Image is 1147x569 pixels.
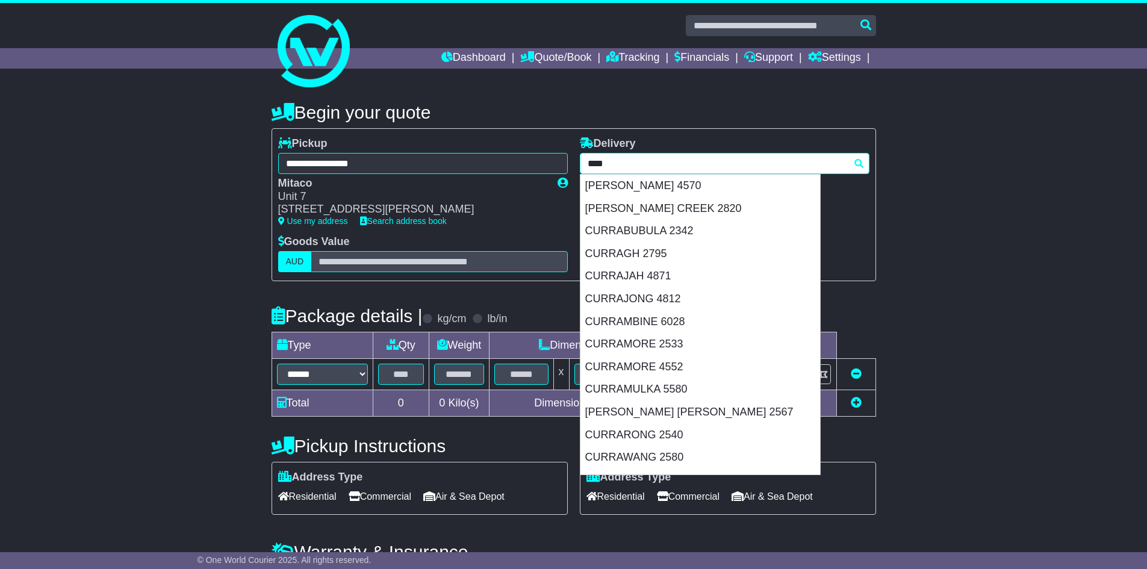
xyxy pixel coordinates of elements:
div: CURRAMORE 4552 [580,356,820,379]
div: Mitaco [278,177,546,190]
td: Type [272,332,373,359]
div: [PERSON_NAME] 4570 [580,175,820,197]
div: CURRAJONG 4812 [580,288,820,311]
label: Goods Value [278,235,350,249]
a: Quote/Book [520,48,591,69]
label: kg/cm [437,312,466,326]
td: 0 [373,390,429,417]
label: Address Type [278,471,363,484]
label: lb/in [487,312,507,326]
a: Dashboard [441,48,506,69]
td: Total [272,390,373,417]
span: Residential [586,487,645,506]
a: Remove this item [851,368,862,380]
div: CURRAWANG 2580 [580,446,820,469]
a: Add new item [851,397,862,409]
h4: Pickup Instructions [272,436,568,456]
td: Dimensions in Centimetre(s) [490,390,713,417]
span: Commercial [349,487,411,506]
span: Air & Sea Depot [732,487,813,506]
div: [PERSON_NAME] CREEK 2820 [580,197,820,220]
span: Residential [278,487,337,506]
label: Address Type [586,471,671,484]
td: Dimensions (L x W x H) [490,332,713,359]
a: Tracking [606,48,659,69]
td: Qty [373,332,429,359]
div: [STREET_ADDRESS][PERSON_NAME] [278,203,546,216]
span: Commercial [657,487,720,506]
div: CURRAMULKA 5580 [580,378,820,401]
div: [PERSON_NAME] [PERSON_NAME] 2567 [580,401,820,424]
div: Unit 7 [278,190,546,204]
label: AUD [278,251,312,272]
span: © One World Courier 2025. All rights reserved. [197,555,371,565]
div: CURRAJAH 4871 [580,265,820,288]
a: Use my address [278,216,348,226]
div: CURRAMORE 2533 [580,333,820,356]
h4: Package details | [272,306,423,326]
label: Delivery [580,137,636,151]
div: CURRAWARNA 2650 [580,469,820,492]
div: CURRAGH 2795 [580,243,820,266]
div: CURRARONG 2540 [580,424,820,447]
td: Kilo(s) [429,390,490,417]
span: 0 [439,397,445,409]
a: Settings [808,48,861,69]
td: Weight [429,332,490,359]
h4: Warranty & Insurance [272,542,876,562]
a: Support [744,48,793,69]
td: x [553,359,569,390]
typeahead: Please provide city [580,153,869,174]
div: CURRABUBULA 2342 [580,220,820,243]
div: CURRAMBINE 6028 [580,311,820,334]
a: Search address book [360,216,447,226]
span: Air & Sea Depot [423,487,505,506]
label: Pickup [278,137,328,151]
a: Financials [674,48,729,69]
h4: Begin your quote [272,102,876,122]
